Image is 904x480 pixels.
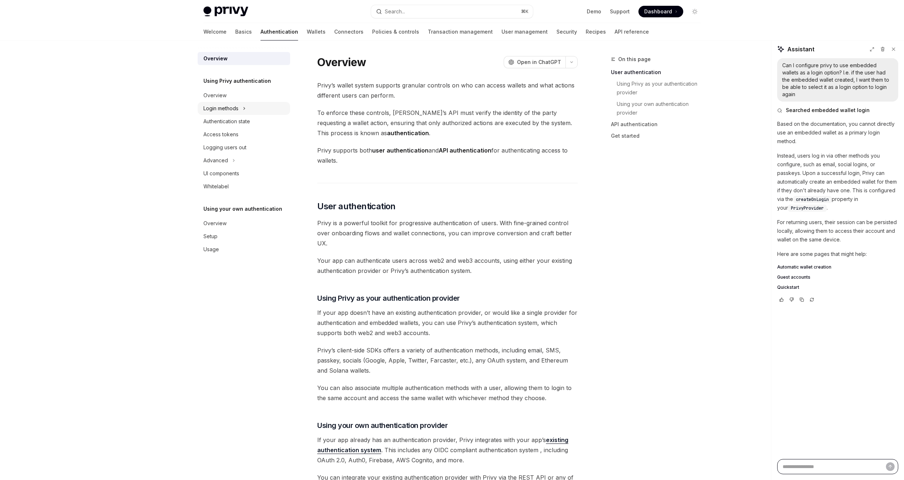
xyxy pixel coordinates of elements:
p: Instead, users log in via other methods you configure, such as email, social logins, or passkeys.... [777,151,898,212]
a: Basics [235,23,252,40]
a: Overview [198,89,290,102]
strong: authentication [387,129,429,137]
img: light logo [203,7,248,17]
div: Overview [203,54,228,63]
span: Privy is a powerful toolkit for progressive authentication of users. With fine-grained control ov... [317,218,578,248]
a: Using your own authentication provider [617,98,706,119]
div: Advanced [203,156,228,165]
a: API authentication [611,119,706,130]
span: Dashboard [644,8,672,15]
div: Overview [203,219,227,228]
div: Setup [203,232,218,241]
a: Connectors [334,23,363,40]
a: Get started [611,130,706,142]
a: Guest accounts [777,274,898,280]
h5: Using your own authentication [203,205,282,213]
a: Transaction management [428,23,493,40]
p: For returning users, their session can be persisted locally, allowing them to access their accoun... [777,218,898,244]
button: Searched embedded wallet login [777,107,898,114]
span: Privy’s client-side SDKs offers a variety of authentication methods, including email, SMS, passke... [317,345,578,376]
p: Here are some pages that might help: [777,250,898,258]
a: Logging users out [198,141,290,154]
span: Searched embedded wallet login [786,107,870,114]
a: Support [610,8,630,15]
button: Toggle dark mode [689,6,701,17]
strong: API authentication [439,147,491,154]
a: Demo [587,8,601,15]
span: To enforce these controls, [PERSON_NAME]’s API must verify the identity of the party requesting a... [317,108,578,138]
span: ⌘ K [521,9,529,14]
strong: user authentication [372,147,429,154]
p: Based on the documentation, you cannot directly use an embedded wallet as a primary login method. [777,120,898,146]
span: You can also associate multiple authentication methods with a user, allowing them to login to the... [317,383,578,403]
button: Send message [886,462,895,471]
a: Dashboard [638,6,683,17]
a: Authentication state [198,115,290,128]
span: Your app can authenticate users across web2 and web3 accounts, using either your existing authent... [317,256,578,276]
div: Whitelabel [203,182,229,191]
a: Security [556,23,577,40]
a: Access tokens [198,128,290,141]
span: User authentication [317,201,396,212]
span: Guest accounts [777,274,810,280]
span: Privy’s wallet system supports granular controls on who can access wallets and what actions diffe... [317,80,578,100]
span: Privy supports both and for authenticating access to wallets. [317,145,578,166]
div: Authentication state [203,117,250,126]
a: User management [501,23,548,40]
span: If your app already has an authentication provider, Privy integrates with your app’s . This inclu... [317,435,578,465]
a: UI components [198,167,290,180]
button: Open in ChatGPT [504,56,565,68]
a: Using Privy as your authentication provider [617,78,706,98]
div: Access tokens [203,130,238,139]
a: Whitelabel [198,180,290,193]
a: Quickstart [777,284,898,290]
div: Search... [385,7,405,16]
a: Automatic wallet creation [777,264,898,270]
a: Overview [198,52,290,65]
a: Wallets [307,23,326,40]
a: Welcome [203,23,227,40]
a: User authentication [611,67,706,78]
span: PrivyProvider [791,205,824,211]
div: Can I configure privy to use embedded wallets as a login option? I.e. if the user had the embedde... [782,62,893,98]
span: Automatic wallet creation [777,264,831,270]
span: Quickstart [777,284,799,290]
a: Recipes [586,23,606,40]
div: Logging users out [203,143,246,152]
div: Overview [203,91,227,100]
span: If your app doesn’t have an existing authentication provider, or would like a single provider for... [317,308,578,338]
span: Open in ChatGPT [517,59,561,66]
span: Assistant [787,45,814,53]
div: Login methods [203,104,238,113]
a: Overview [198,217,290,230]
a: Setup [198,230,290,243]
a: Usage [198,243,290,256]
span: Using Privy as your authentication provider [317,293,460,303]
button: Search...⌘K [371,5,533,18]
a: API reference [615,23,649,40]
a: Authentication [261,23,298,40]
span: createOnLogin [796,197,829,202]
h5: Using Privy authentication [203,77,271,85]
div: UI components [203,169,239,178]
span: On this page [618,55,651,64]
div: Usage [203,245,219,254]
a: Policies & controls [372,23,419,40]
h1: Overview [317,56,366,69]
span: Using your own authentication provider [317,420,448,430]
